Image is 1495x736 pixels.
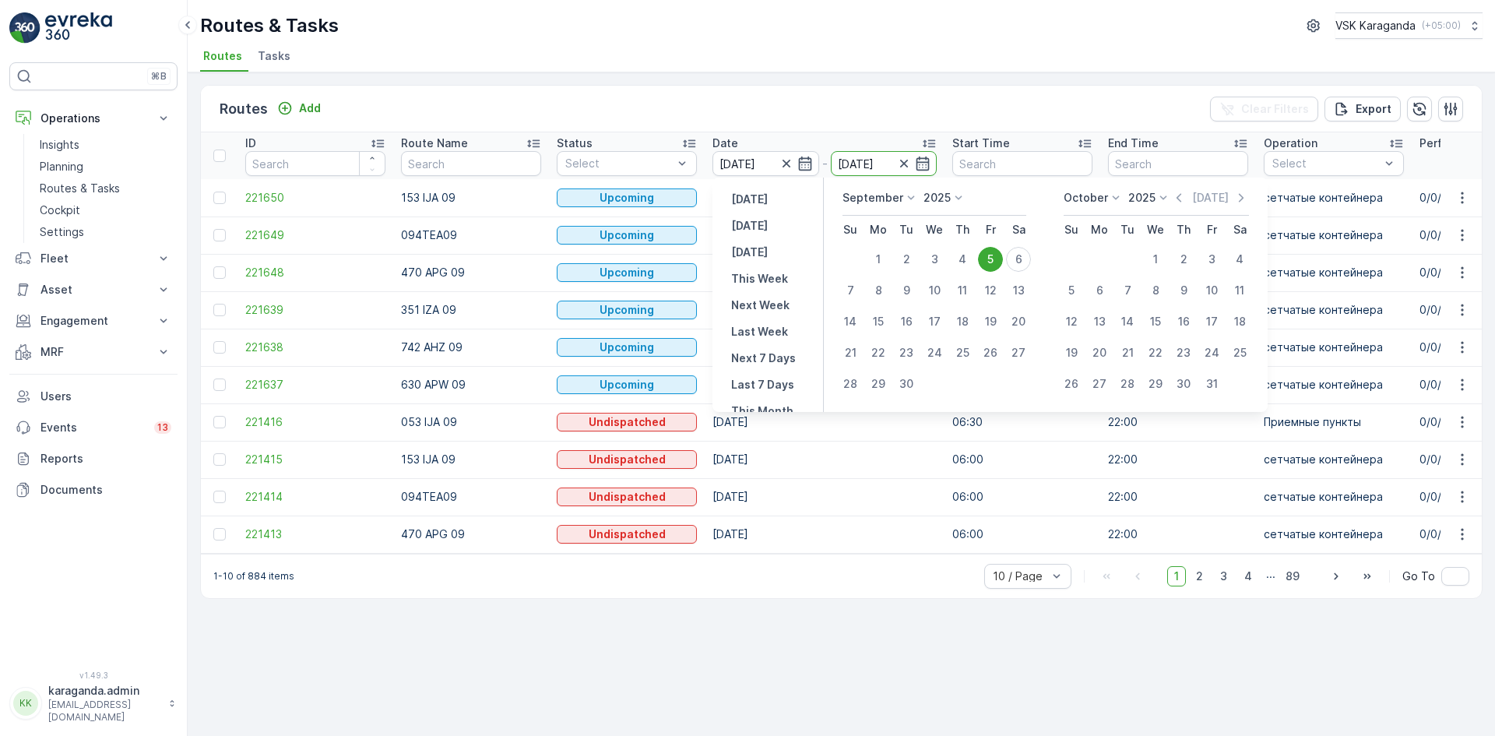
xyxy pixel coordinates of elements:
[1402,569,1435,584] span: Go To
[920,216,948,244] th: Wednesday
[838,309,863,334] div: 14
[245,489,385,505] a: 221414
[731,324,788,340] p: Last Week
[1167,566,1186,586] span: 1
[9,12,40,44] img: logo
[40,313,146,329] p: Engagement
[731,350,796,366] p: Next 7 Days
[393,441,549,478] td: 153 IJA 09
[40,111,146,126] p: Operations
[842,190,903,206] p: September
[245,414,385,430] span: 221416
[40,344,146,360] p: MRF
[1227,278,1252,303] div: 11
[922,309,947,334] div: 17
[731,403,793,419] p: This Month
[1199,247,1224,272] div: 3
[1143,340,1168,365] div: 22
[922,247,947,272] div: 3
[1087,372,1112,396] div: 27
[1087,278,1112,303] div: 6
[1256,254,1412,291] td: сетчатыe контейнера
[1171,340,1196,365] div: 23
[1199,340,1224,365] div: 24
[731,271,788,287] p: This Week
[712,136,738,151] p: Date
[245,227,385,243] a: 221649
[1006,247,1031,272] div: 6
[952,136,1010,151] p: Start Time
[838,278,863,303] div: 7
[1171,309,1196,334] div: 16
[1335,12,1483,39] button: VSK Karaganda(+05:00)
[892,216,920,244] th: Tuesday
[952,151,1092,176] input: Search
[393,217,549,254] td: 094TEA09
[1059,309,1084,334] div: 12
[40,159,83,174] p: Planning
[1170,216,1198,244] th: Thursday
[944,516,1100,553] td: 06:00
[9,336,178,368] button: MRF
[705,403,944,441] td: [DATE]
[725,322,794,341] button: Last Week
[9,671,178,680] span: v 1.49.3
[725,190,774,209] button: Yesterday
[1256,291,1412,329] td: сетчатыe контейнера
[725,349,802,368] button: Next 7 Days
[1227,247,1252,272] div: 4
[976,216,1004,244] th: Friday
[1115,309,1140,334] div: 14
[1419,136,1489,151] p: Performance
[1199,372,1224,396] div: 31
[1171,247,1196,272] div: 2
[705,217,944,254] td: [DATE]
[9,412,178,443] a: Events13
[393,516,549,553] td: 470 APG 09
[40,224,84,240] p: Settings
[557,525,697,544] button: Undispatched
[245,340,385,355] a: 221638
[40,251,146,266] p: Fleet
[1100,403,1256,441] td: 22:00
[922,278,947,303] div: 10
[1210,97,1318,121] button: Clear Filters
[1115,278,1140,303] div: 7
[1113,216,1141,244] th: Tuesday
[864,216,892,244] th: Monday
[944,403,1100,441] td: 06:30
[33,134,178,156] a: Insights
[557,301,697,319] button: Upcoming
[838,340,863,365] div: 21
[1226,216,1254,244] th: Saturday
[245,190,385,206] a: 221650
[923,190,951,206] p: 2025
[1237,566,1259,586] span: 4
[725,402,800,421] button: This Month
[213,379,226,391] div: Toggle Row Selected
[1143,278,1168,303] div: 8
[944,478,1100,516] td: 06:00
[33,221,178,243] a: Settings
[1087,309,1112,334] div: 13
[9,474,178,505] a: Documents
[213,570,294,583] p: 1-10 of 884 items
[600,265,654,280] p: Upcoming
[33,156,178,178] a: Planning
[831,151,937,176] input: dd/mm/yyyy
[589,489,666,505] p: Undispatched
[705,329,944,366] td: [DATE]
[822,154,828,173] p: -
[271,99,327,118] button: Add
[922,340,947,365] div: 24
[40,482,171,498] p: Documents
[1256,366,1412,403] td: сетчатыe контейнера
[245,377,385,393] span: 221637
[557,450,697,469] button: Undispatched
[600,340,654,355] p: Upcoming
[557,488,697,506] button: Undispatched
[1256,441,1412,478] td: сетчатыe контейнера
[33,178,178,199] a: Routes & Tasks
